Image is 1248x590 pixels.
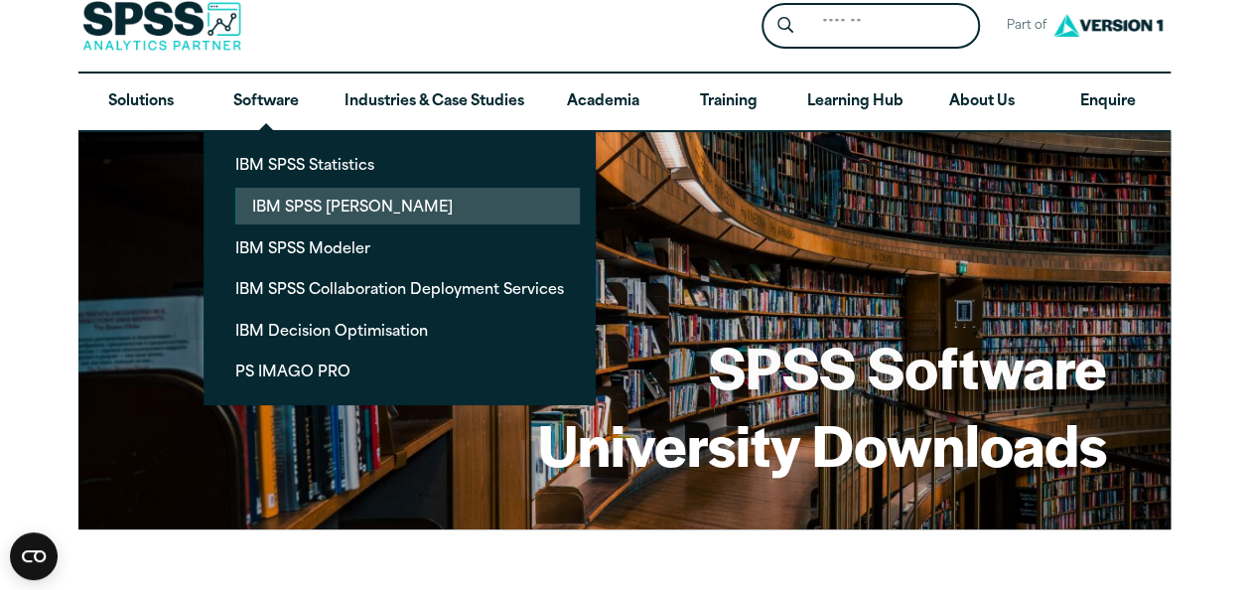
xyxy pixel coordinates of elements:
[219,312,580,349] a: IBM Decision Optimisation
[78,74,204,131] a: Solutions
[329,74,540,131] a: Industries & Case Studies
[78,74,1171,131] nav: Desktop version of site main menu
[766,8,803,45] button: Search magnifying glass icon
[219,146,580,183] a: IBM SPSS Statistics
[204,74,329,131] a: Software
[996,12,1048,41] span: Part of
[219,270,580,307] a: IBM SPSS Collaboration Deployment Services
[665,74,790,131] a: Training
[82,1,241,51] img: SPSS Analytics Partner
[204,130,596,405] ul: Software
[538,328,1107,482] h1: SPSS Software University Downloads
[540,74,665,131] a: Academia
[219,229,580,266] a: IBM SPSS Modeler
[777,17,793,34] svg: Search magnifying glass icon
[1044,74,1170,131] a: Enquire
[1048,7,1168,44] img: Version1 Logo
[791,74,919,131] a: Learning Hub
[919,74,1044,131] a: About Us
[762,3,980,50] form: Site Header Search Form
[219,353,580,389] a: PS IMAGO PRO
[10,532,58,580] button: Open CMP widget
[236,188,580,224] a: IBM SPSS [PERSON_NAME]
